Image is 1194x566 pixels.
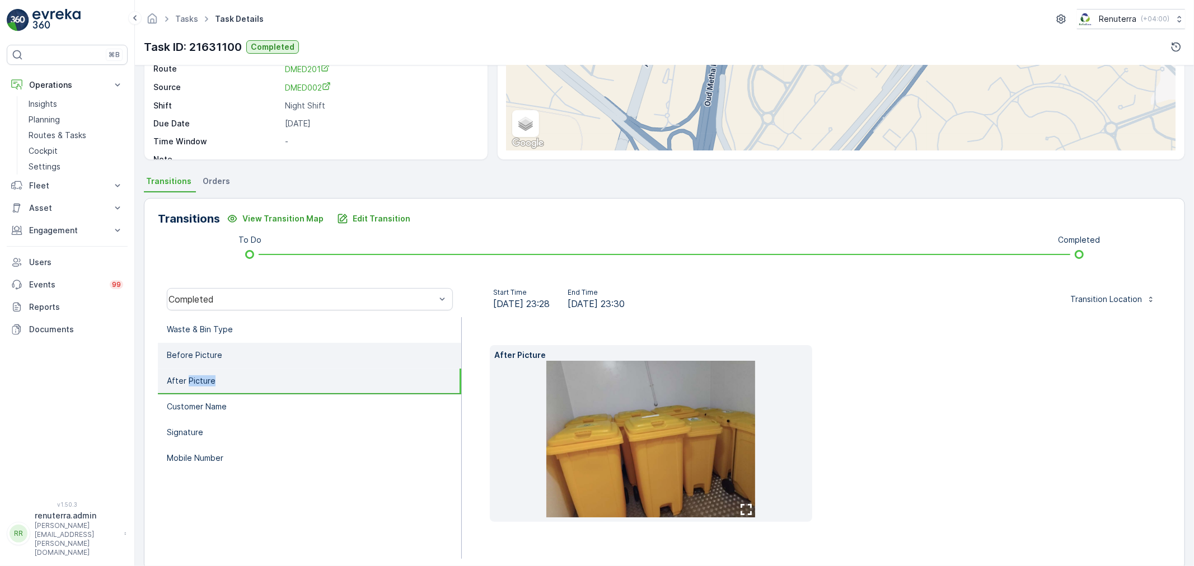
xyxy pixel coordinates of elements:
p: Cockpit [29,145,58,157]
p: Events [29,279,103,290]
p: To Do [238,234,261,246]
img: Google [509,136,546,150]
p: renuterra.admin [35,510,119,521]
p: Transition Location [1070,294,1142,305]
a: Reports [7,296,128,318]
span: [DATE] 23:30 [568,297,625,310]
a: DMED201 [285,63,476,75]
p: Settings [29,161,60,172]
p: Reports [29,301,123,313]
a: Homepage [146,17,158,26]
p: Start Time [493,288,550,297]
p: - [285,154,476,165]
p: Insights [29,98,57,110]
a: DMED002 [285,82,476,93]
p: Shift [153,100,280,111]
p: Route [153,63,280,75]
p: Fleet [29,180,105,191]
a: Documents [7,318,128,341]
span: [DATE] 23:28 [493,297,550,310]
button: Edit Transition [330,210,417,228]
button: Fleet [7,174,128,197]
div: Completed [168,294,436,304]
a: Cockpit [24,143,128,159]
p: Waste & Bin Type [167,324,233,335]
a: Settings [24,159,128,174]
p: ( +04:00 ) [1141,15,1169,23]
p: View Transition Map [242,213,324,224]
a: Events99 [7,273,128,296]
p: Mobile Number [167,452,223,464]
p: - [285,136,476,147]
button: Engagement [7,219,128,242]
p: Transitions [158,210,220,227]
p: After Picture [167,375,216,386]
p: 99 [112,280,121,289]
p: Night Shift [285,100,476,111]
span: Task Details [213,13,266,25]
p: Due Date [153,118,280,129]
p: [PERSON_NAME][EMAIL_ADDRESS][PERSON_NAME][DOMAIN_NAME] [35,521,119,557]
span: DMED201 [285,64,330,74]
p: Asset [29,202,105,214]
p: [DATE] [285,118,476,129]
button: Asset [7,197,128,219]
p: Routes & Tasks [29,130,86,141]
img: logo [7,9,29,31]
a: Insights [24,96,128,112]
p: Before Picture [167,350,222,361]
p: Time Window [153,136,280,147]
span: DMED002 [285,83,331,92]
button: Operations [7,74,128,96]
button: Transition Location [1064,290,1162,308]
a: Routes & Tasks [24,128,128,143]
p: Task ID: 21631100 [144,39,242,55]
p: Edit Transition [353,213,410,224]
p: After Picture [494,350,808,361]
p: Planning [29,114,60,125]
p: ⌘B [109,50,120,59]
a: Users [7,251,128,273]
p: Source [153,82,280,93]
span: Orders [203,176,230,187]
a: Planning [24,112,128,128]
p: Renuterra [1099,13,1136,25]
div: RR [10,525,27,543]
span: Transitions [146,176,191,187]
button: Completed [246,40,299,54]
p: Signature [167,427,203,438]
button: Renuterra(+04:00) [1077,9,1185,29]
p: Operations [29,79,105,91]
p: Users [29,257,123,268]
button: RRrenuterra.admin[PERSON_NAME][EMAIL_ADDRESS][PERSON_NAME][DOMAIN_NAME] [7,510,128,557]
a: Layers [513,111,538,136]
p: Completed [251,41,294,53]
img: logo_light-DOdMpM7g.png [32,9,81,31]
button: View Transition Map [220,210,330,228]
p: Note [153,154,280,165]
span: v 1.50.3 [7,501,128,508]
p: Documents [29,324,123,335]
p: Customer Name [167,401,227,412]
a: Open this area in Google Maps (opens a new window) [509,136,546,150]
img: 2d7404516d274b7e84e8622e72f113b6.jpg [546,361,755,517]
a: Tasks [175,14,198,23]
p: End Time [568,288,625,297]
img: Screenshot_2024-07-26_at_13.33.01.png [1077,13,1094,25]
p: Engagement [29,225,105,236]
p: Completed [1058,234,1100,246]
